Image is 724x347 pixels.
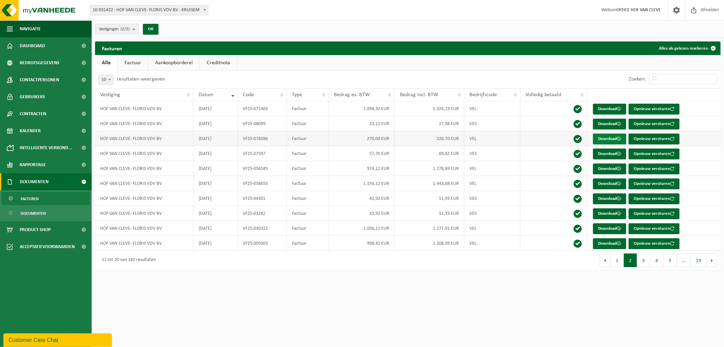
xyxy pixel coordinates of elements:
[287,101,329,116] td: Factuur
[95,221,193,236] td: HOF VAN CLEVE- FLORIS VDV BV
[3,332,113,347] iframe: chat widget
[287,161,329,176] td: Factuur
[292,92,302,98] span: Type
[329,131,395,146] td: 270,00 EUR
[20,122,41,139] span: Kalender
[624,254,637,267] button: 2
[677,254,691,267] span: …
[464,146,520,161] td: VES
[664,254,677,267] button: 5
[464,206,520,221] td: VES
[616,7,661,13] strong: OFFICE HOF VAN CLEVE
[464,161,520,176] td: VEL
[120,27,130,31] count: (2/2)
[629,193,680,204] button: Opnieuw versturen
[20,139,72,156] span: Intelligente verbond...
[629,134,680,144] button: Opnieuw versturen
[287,116,329,131] td: Factuur
[193,146,238,161] td: [DATE]
[395,146,464,161] td: 69,82 EUR
[329,161,395,176] td: 974,12 EUR
[2,192,90,205] a: Facturen
[593,223,626,234] a: Download
[95,236,193,251] td: HOF VAN CLEVE- FLORIS VDV BV
[20,238,75,255] span: Acceptatievoorwaarden
[334,92,370,98] span: Bedrag ex. BTW
[20,173,49,190] span: Documenten
[95,161,193,176] td: HOF VAN CLEVE- FLORIS VDV BV
[95,41,129,55] h2: Facturen
[193,131,238,146] td: [DATE]
[395,236,464,251] td: 1.208,09 EUR
[95,146,193,161] td: HOF VAN CLEVE- FLORIS VDV BV
[238,221,287,236] td: VF25-030322
[593,208,626,219] a: Download
[329,221,395,236] td: 1.056,12 EUR
[95,176,193,191] td: HOF VAN CLEVE- FLORIS VDV BV
[329,101,395,116] td: 1.094,32 EUR
[629,119,680,129] button: Opnieuw versturen
[99,24,130,34] span: Vestigingen
[238,116,287,131] td: VF25-08099
[464,176,520,191] td: VEL
[95,131,193,146] td: HOF VAN CLEVE- FLORIS VDV BV
[20,88,45,105] span: Gebruikers
[287,236,329,251] td: Factuur
[193,236,238,251] td: [DATE]
[525,92,561,98] span: Volledig betaald
[691,254,707,267] button: 19
[95,206,193,221] td: HOF VAN CLEVE- FLORIS VDV BV
[464,131,520,146] td: VEL
[98,254,156,266] div: 11 tot 20 van 182 resultaten
[593,178,626,189] a: Download
[148,55,200,71] a: Aankoopborderel
[193,116,238,131] td: [DATE]
[637,254,650,267] button: 3
[238,176,287,191] td: VF25-038655
[611,254,624,267] button: 1
[287,191,329,206] td: Factuur
[238,101,287,116] td: VF25-071463
[593,134,626,144] a: Download
[90,5,208,15] span: 10-931422 - HOF VAN CLEVE- FLORIS VDV BV - KRUISEM
[395,221,464,236] td: 1.277,91 EUR
[193,161,238,176] td: [DATE]
[329,116,395,131] td: 23,12 EUR
[95,116,193,131] td: HOF VAN CLEVE- FLORIS VDV BV
[395,176,464,191] td: 1.443,68 EUR
[118,55,148,71] a: Factuur
[100,92,120,98] span: Vestiging
[20,156,46,173] span: Rapportage
[95,101,193,116] td: HOF VAN CLEVE- FLORIS VDV BV
[193,221,238,236] td: [DATE]
[238,191,287,206] td: VF25-04301
[707,254,717,267] button: Next
[238,131,287,146] td: VF25-078386
[143,24,159,35] button: OK
[287,221,329,236] td: Factuur
[593,149,626,159] a: Download
[400,92,438,98] span: Bedrag incl. BTW
[95,191,193,206] td: HOF VAN CLEVE- FLORIS VDV BV
[593,193,626,204] a: Download
[629,178,680,189] button: Opnieuw versturen
[20,71,59,88] span: Contactpersonen
[395,206,464,221] td: 51,93 EUR
[98,75,113,85] span: 10
[329,236,395,251] td: 998,42 EUR
[238,206,287,221] td: VF25-03282
[395,101,464,116] td: 1.324,13 EUR
[329,176,395,191] td: 1.193,12 EUR
[287,146,329,161] td: Factuur
[95,24,139,34] button: Vestigingen(2/2)
[21,192,39,205] span: Facturen
[199,92,214,98] span: Datum
[193,206,238,221] td: [DATE]
[629,104,680,115] button: Opnieuw versturen
[329,206,395,221] td: 42,92 EUR
[464,116,520,131] td: VES
[629,238,680,249] button: Opnieuw versturen
[629,163,680,174] button: Opnieuw versturen
[629,223,680,234] button: Opnieuw versturen
[287,176,329,191] td: Factuur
